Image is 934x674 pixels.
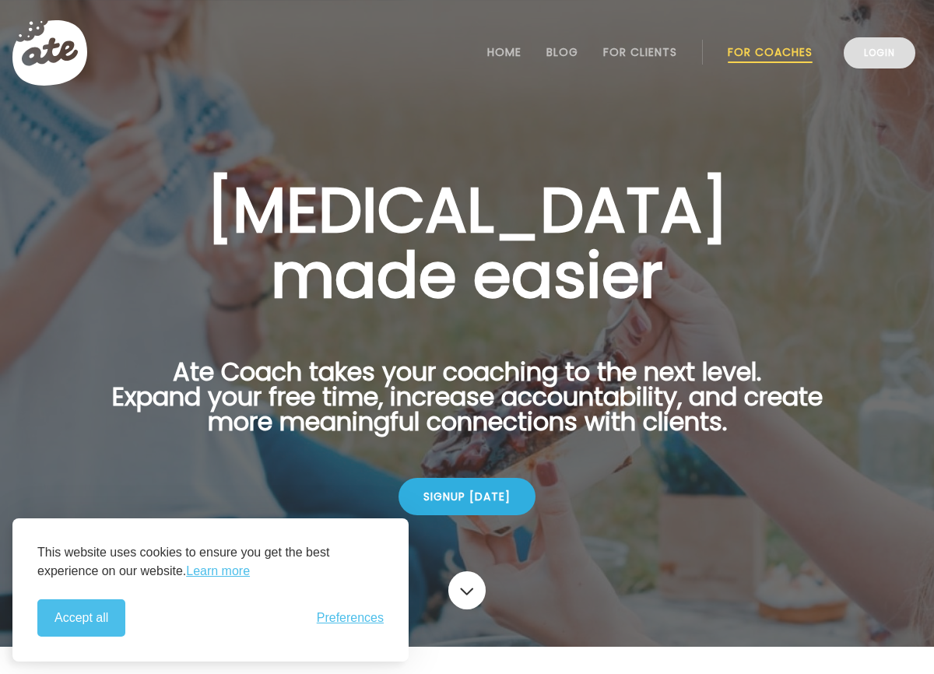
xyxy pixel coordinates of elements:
a: For Coaches [728,46,813,58]
p: Ate Coach takes your coaching to the next level. Expand your free time, increase accountability, ... [87,360,847,453]
a: Home [487,46,521,58]
p: This website uses cookies to ensure you get the best experience on our website. [37,543,384,581]
a: Learn more [186,562,250,581]
a: For Clients [603,46,677,58]
button: Toggle preferences [317,611,384,625]
a: Login [844,37,915,68]
a: Blog [546,46,578,58]
button: Accept all cookies [37,599,125,637]
h1: [MEDICAL_DATA] made easier [87,177,847,308]
div: Signup [DATE] [399,478,535,515]
span: Preferences [317,611,384,625]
